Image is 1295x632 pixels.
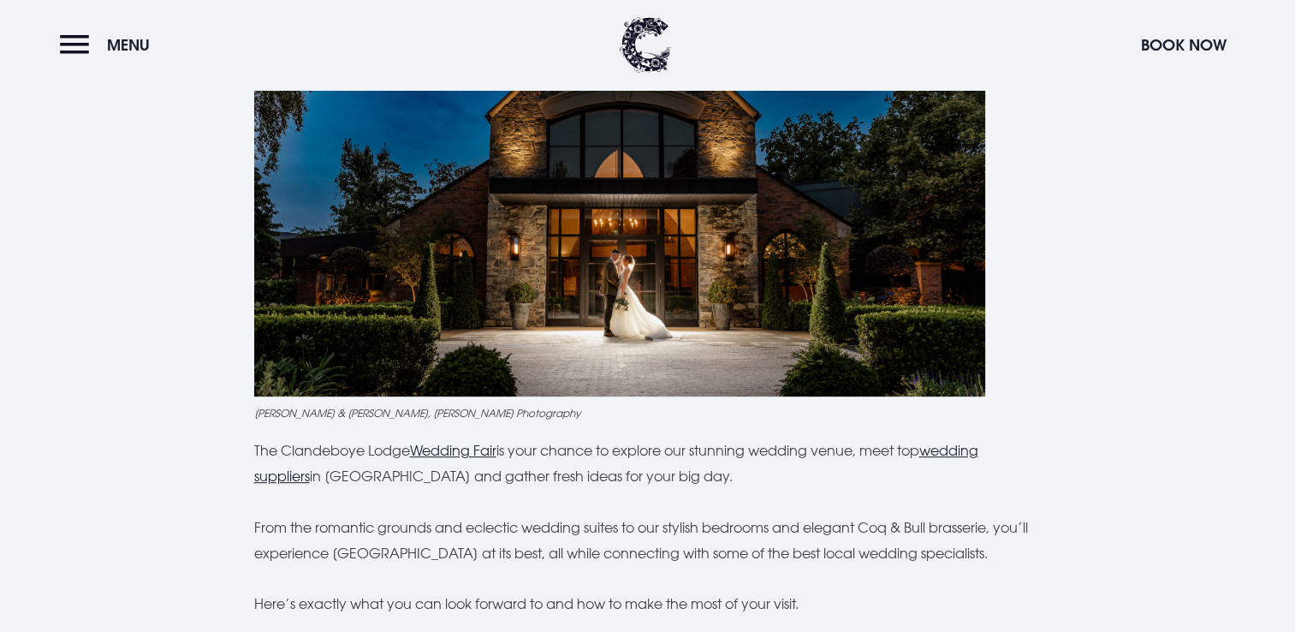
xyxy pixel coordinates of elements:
[107,35,150,55] span: Menu
[410,442,496,459] a: Wedding Fair
[254,591,1042,617] p: Here’s exactly what you can look forward to and how to make the most of your visit.
[254,515,1042,567] p: From the romantic grounds and eclectic wedding suites to our stylish bedrooms and elegant Coq & B...
[620,17,671,73] img: Clandeboye Lodge
[1132,27,1235,63] button: Book Now
[254,405,1042,420] figcaption: [PERSON_NAME] & [PERSON_NAME], [PERSON_NAME] Photography
[60,27,158,63] button: Menu
[254,438,1042,490] p: The Clandeboye Lodge is your chance to explore our stunning wedding venue, meet top in [GEOGRAPHI...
